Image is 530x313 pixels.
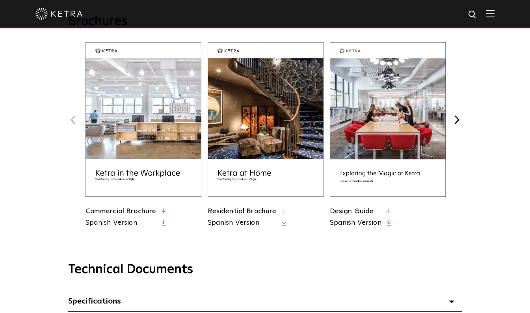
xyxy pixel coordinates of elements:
[330,218,381,228] a: Spanish Version
[68,115,78,125] button: Previous
[35,8,83,20] img: ketra-logo-2019-white
[208,218,277,228] a: Spanish Version
[208,208,277,215] a: Residential Brochure
[68,297,121,305] span: Specifications
[208,42,324,197] img: residential_brochure_thumbnail
[86,208,156,215] a: Commercial Brochure
[68,262,462,277] h3: Technical Documents
[468,10,478,20] img: search icon
[452,115,462,125] button: Next
[86,218,156,228] a: Spanish Version
[486,10,495,17] img: Hamburger%20Nav.svg
[330,42,446,197] img: design_brochure_thumbnail
[330,208,374,215] a: Design Guide
[86,42,201,197] img: commercial_brochure_thumbnail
